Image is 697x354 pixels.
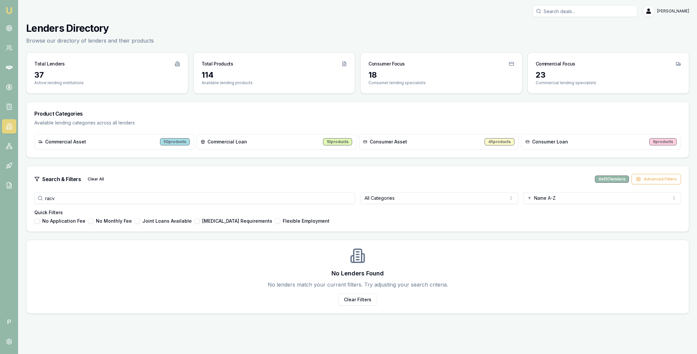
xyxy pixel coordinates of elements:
button: Clear Filters [338,294,377,306]
h3: No Lenders Found [331,269,384,278]
span: Commercial Loan [207,139,247,145]
div: 18 [368,70,514,80]
h3: Total Lenders [34,61,64,67]
p: Consumer lending specialists [368,80,514,85]
span: Consumer Asset [370,139,407,145]
p: Active lending institutions [34,80,180,85]
label: No Monthly Fee [96,219,132,223]
p: Commercial lending specialists [536,80,681,85]
div: 10 products [323,138,352,145]
label: No Application Fee [42,219,85,223]
h3: Search & Filters [42,175,81,183]
p: No lenders match your current filters. Try adjusting your search criteria. [268,281,448,289]
input: Search deals [533,5,637,17]
div: 50 products [160,138,190,145]
h3: Commercial Focus [536,61,575,67]
h4: Quick Filters [34,209,681,216]
label: Joint Loans Available [142,219,192,223]
span: Commercial Asset [45,139,86,145]
div: 114 [202,70,347,80]
img: emu-icon-u.png [5,7,13,14]
div: 0 of 37 lenders [595,176,629,183]
h3: Total Products [202,61,233,67]
label: [MEDICAL_DATA] Requirements [202,219,272,223]
span: [PERSON_NAME] [657,9,689,14]
div: 45 products [485,138,514,145]
button: Advanced Filters [632,174,681,184]
p: Browse our directory of lenders and their products [26,37,154,45]
button: Clear All [84,174,108,184]
input: Search lenders, products, descriptions... [34,192,355,204]
p: Available lending categories across all lenders [34,120,681,126]
h1: Lenders Directory [26,22,154,34]
span: P [2,315,16,329]
h3: Product Categories [34,110,681,118]
div: 37 [34,70,180,80]
div: 23 [536,70,681,80]
span: Consumer Loan [532,139,568,145]
div: 9 products [649,138,677,145]
label: Flexible Employment [283,219,330,223]
h3: Consumer Focus [368,61,405,67]
p: Available lending products [202,80,347,85]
